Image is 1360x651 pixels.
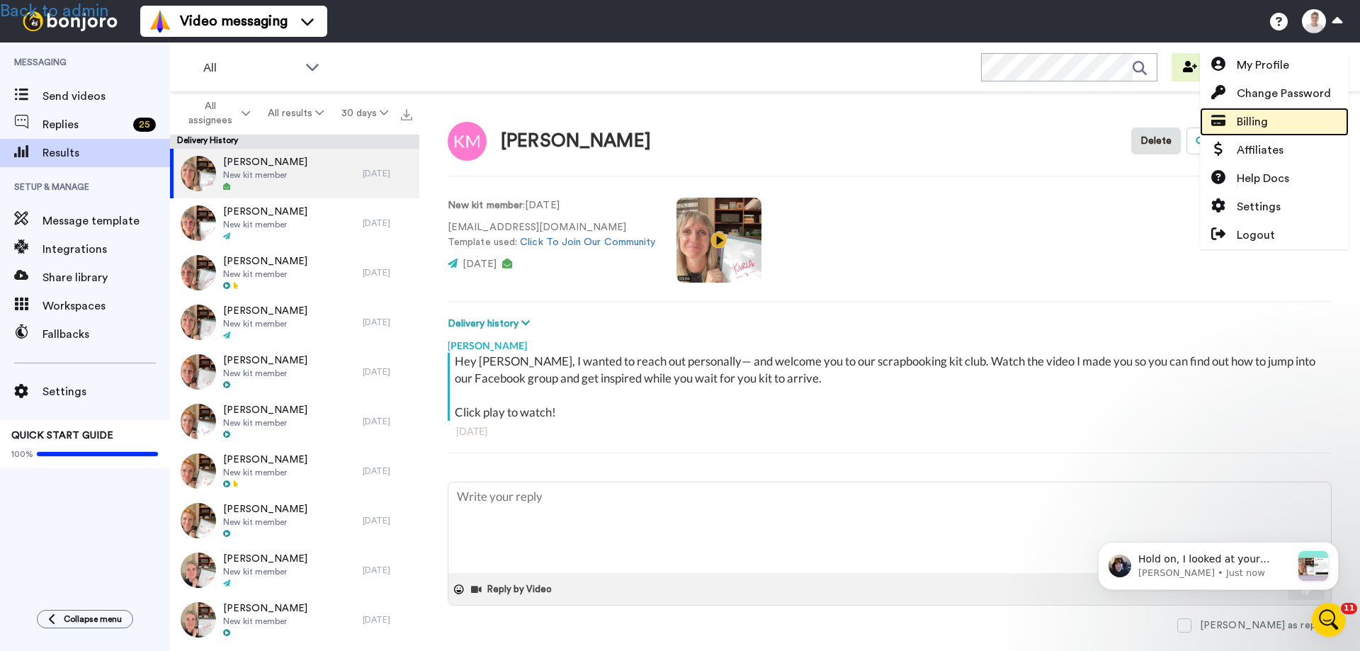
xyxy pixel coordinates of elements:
[42,269,170,286] span: Share library
[456,424,1323,438] div: [DATE]
[42,213,170,230] span: Message template
[223,453,307,467] span: [PERSON_NAME]
[170,347,419,397] a: [PERSON_NAME]New kit member[DATE]
[1077,514,1360,613] iframe: Intercom notifications message
[42,116,127,133] span: Replies
[223,169,307,181] span: New kit member
[223,353,307,368] span: [PERSON_NAME]
[181,404,216,439] img: 2861bd96-e5a2-444c-8ce5-0bbf2b41b85b-thumb.jpg
[170,397,419,446] a: [PERSON_NAME]New kit member[DATE]
[11,431,113,441] span: QUICK START GUIDE
[501,131,651,152] div: [PERSON_NAME]
[181,602,216,638] img: ae9ba37d-1e2d-48b6-a82b-b78c9ff3d1ae-thumb.jpg
[11,448,33,460] span: 100%
[223,205,307,219] span: [PERSON_NAME]
[1200,164,1349,193] a: Help Docs
[223,566,307,577] span: New kit member
[448,200,523,210] strong: New kit member
[42,383,170,400] span: Settings
[203,60,298,77] span: All
[181,503,216,538] img: dbfb7981-85a3-4cfb-9b5c-c8776cec79e2-thumb.jpg
[463,259,497,269] span: [DATE]
[397,103,416,124] button: Export all results that match these filters now.
[181,354,216,390] img: 41bc7a22-2419-4a64-9b81-0480d4cff80d-thumb.jpg
[64,613,122,625] span: Collapse menu
[363,168,412,179] div: [DATE]
[1341,603,1357,614] span: 11
[223,155,307,169] span: [PERSON_NAME]
[1237,85,1331,102] span: Change Password
[1237,227,1275,244] span: Logout
[223,403,307,417] span: [PERSON_NAME]
[448,332,1332,353] div: [PERSON_NAME]
[1200,51,1349,79] a: My Profile
[520,237,655,247] a: Click To Join Our Community
[363,267,412,278] div: [DATE]
[42,241,170,258] span: Integrations
[223,552,307,566] span: [PERSON_NAME]
[170,595,419,645] a: [PERSON_NAME]New kit member[DATE]
[223,254,307,268] span: [PERSON_NAME]
[448,482,1331,573] textarea: To enrich screen reader interactions, please activate Accessibility in Grammarly extension settings
[223,318,307,329] span: New kit member
[401,109,412,120] img: export.svg
[181,205,216,241] img: 0593ad62-41fd-4bf2-bb41-4c116b07f2a9-thumb.jpg
[170,545,419,595] a: [PERSON_NAME]New kit member[DATE]
[1200,618,1332,633] div: [PERSON_NAME] as replied
[1200,108,1349,136] a: Billing
[1172,53,1241,81] a: Invite
[259,101,333,126] button: All results
[42,88,170,105] span: Send videos
[181,156,216,191] img: 837fd1b2-8205-4c92-ab6c-f844ec7a773e-thumb.jpg
[223,601,307,616] span: [PERSON_NAME]
[170,446,419,496] a: [PERSON_NAME]New kit member[DATE]
[170,298,419,347] a: [PERSON_NAME]New kit member[DATE]
[223,304,307,318] span: [PERSON_NAME]
[1131,128,1181,154] button: Delete
[363,565,412,576] div: [DATE]
[1237,113,1268,130] span: Billing
[42,326,170,343] span: Fallbacks
[1237,198,1281,215] span: Settings
[42,145,170,162] span: Results
[223,268,307,280] span: New kit member
[332,101,397,126] button: 30 days
[37,610,133,628] button: Collapse menu
[1200,136,1349,164] a: Affiliates
[223,616,307,627] span: New kit member
[173,94,259,133] button: All assignees
[223,502,307,516] span: [PERSON_NAME]
[363,515,412,526] div: [DATE]
[363,465,412,477] div: [DATE]
[170,248,419,298] a: [PERSON_NAME]New kit member[DATE]
[1200,193,1349,221] a: Settings
[1237,57,1289,74] span: My Profile
[1237,142,1283,159] span: Affiliates
[180,11,288,31] span: Video messaging
[170,496,419,545] a: [PERSON_NAME]New kit member[DATE]
[448,220,655,250] p: [EMAIL_ADDRESS][DOMAIN_NAME] Template used:
[448,122,487,161] img: Image of Karla M triplett
[223,417,307,429] span: New kit member
[149,10,171,33] img: vm-color.svg
[181,305,216,340] img: 107dd0c9-1be4-456c-a15e-9aff06951fd1-thumb.jpg
[223,516,307,528] span: New kit member
[170,198,419,248] a: [PERSON_NAME]New kit member[DATE]
[181,553,216,588] img: e554ced9-76df-4d99-b733-fd5a476a140a-thumb.jpg
[133,118,156,132] div: 25
[170,135,419,149] div: Delivery History
[181,255,216,290] img: 9fc157d2-45ac-4bd7-96e8-fc7c7622bdd9-thumb.jpg
[1312,603,1346,637] iframe: Intercom live chat
[363,416,412,427] div: [DATE]
[170,149,419,198] a: [PERSON_NAME]New kit member[DATE]
[1237,170,1289,187] span: Help Docs
[42,298,170,315] span: Workspaces
[223,467,307,478] span: New kit member
[363,217,412,229] div: [DATE]
[1200,221,1349,249] a: Logout
[1200,79,1349,108] a: Change Password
